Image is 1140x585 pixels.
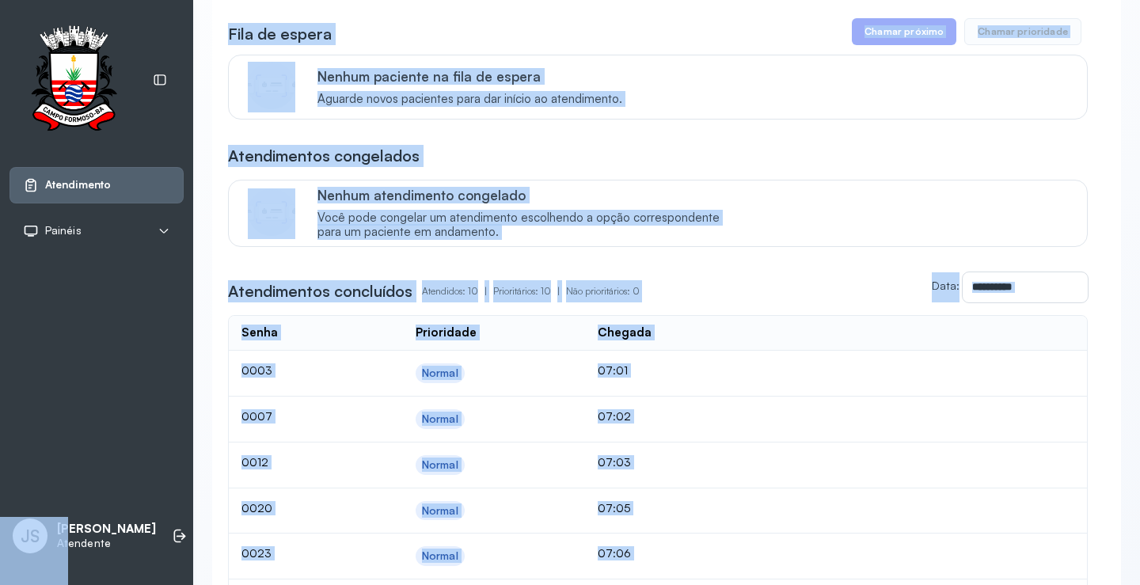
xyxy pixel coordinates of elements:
[45,224,82,237] span: Painéis
[598,325,652,340] div: Chegada
[852,18,956,45] button: Chamar próximo
[241,455,268,469] span: 0012
[241,363,272,377] span: 0003
[422,504,458,518] div: Normal
[422,280,493,302] p: Atendidos: 10
[228,145,420,167] h3: Atendimentos congelados
[422,458,458,472] div: Normal
[493,280,566,302] p: Prioritários: 10
[598,363,628,377] span: 07:01
[598,455,631,469] span: 07:03
[422,412,458,426] div: Normal
[317,187,736,203] p: Nenhum atendimento congelado
[248,62,295,109] img: Imagem de CalloutCard
[598,546,631,560] span: 07:06
[317,92,622,107] span: Aguarde novos pacientes para dar início ao atendimento.
[484,285,487,297] span: |
[17,25,131,135] img: Logotipo do estabelecimento
[416,325,477,340] div: Prioridade
[57,537,156,550] p: Atendente
[422,367,458,380] div: Normal
[57,522,156,537] p: [PERSON_NAME]
[241,546,272,560] span: 0023
[422,549,458,563] div: Normal
[23,177,170,193] a: Atendimento
[228,23,332,45] h3: Fila de espera
[45,178,111,192] span: Atendimento
[557,285,560,297] span: |
[964,18,1081,45] button: Chamar prioridade
[241,501,272,515] span: 0020
[598,409,631,423] span: 07:02
[932,279,959,292] label: Data:
[317,68,622,85] p: Nenhum paciente na fila de espera
[566,280,640,302] p: Não prioritários: 0
[228,280,412,302] h3: Atendimentos concluídos
[317,211,736,241] span: Você pode congelar um atendimento escolhendo a opção correspondente para um paciente em andamento.
[598,501,630,515] span: 07:05
[241,325,278,340] div: Senha
[248,188,295,236] img: Imagem de CalloutCard
[241,409,272,423] span: 0007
